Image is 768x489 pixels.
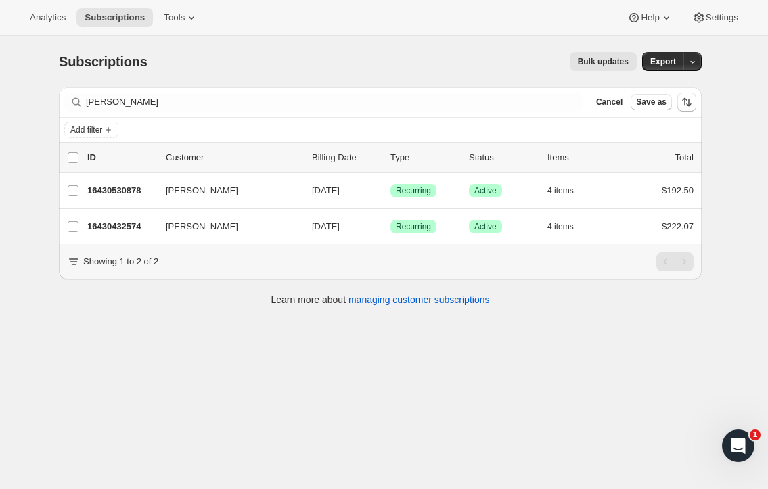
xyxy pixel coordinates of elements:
button: Sort the results [677,93,696,112]
button: Export [642,52,684,71]
span: Recurring [396,221,431,232]
p: Billing Date [312,151,380,164]
span: [PERSON_NAME] [166,184,238,197]
span: Recurring [396,185,431,196]
span: [PERSON_NAME] [166,220,238,233]
div: Items [547,151,615,164]
p: 16430530878 [87,184,155,197]
p: Showing 1 to 2 of 2 [83,255,158,269]
button: Bulk updates [570,52,637,71]
span: Save as [636,97,667,108]
p: Total [675,151,694,164]
button: Tools [156,8,206,27]
button: 4 items [547,217,589,236]
p: Customer [166,151,301,164]
iframe: Intercom live chat [722,429,754,462]
span: Cancel [596,97,623,108]
a: managing customer subscriptions [348,294,490,305]
span: Active [474,221,497,232]
button: Save as [631,94,672,110]
span: Active [474,185,497,196]
span: Export [650,56,676,67]
span: Settings [706,12,738,23]
span: Subscriptions [59,54,148,69]
span: 1 [750,429,761,440]
button: Add filter [64,122,118,138]
button: Cancel [591,94,628,110]
p: Status [469,151,537,164]
button: Help [619,8,681,27]
button: Settings [684,8,746,27]
div: 16430432574[PERSON_NAME][DATE]SuccessRecurringSuccessActive4 items$222.07 [87,217,694,236]
span: Help [641,12,659,23]
div: Type [390,151,458,164]
span: Bulk updates [578,56,629,67]
nav: Pagination [656,252,694,271]
span: $192.50 [662,185,694,195]
span: [DATE] [312,221,340,231]
input: Filter subscribers [86,93,583,112]
span: Tools [164,12,185,23]
div: IDCustomerBilling DateTypeStatusItemsTotal [87,151,694,164]
button: Subscriptions [76,8,153,27]
span: 4 items [547,221,574,232]
span: [DATE] [312,185,340,195]
button: Analytics [22,8,74,27]
button: [PERSON_NAME] [158,216,293,237]
p: 16430432574 [87,220,155,233]
button: [PERSON_NAME] [158,180,293,202]
span: $222.07 [662,221,694,231]
span: 4 items [547,185,574,196]
p: Learn more about [271,293,490,306]
button: 4 items [547,181,589,200]
span: Add filter [70,124,102,135]
div: 16430530878[PERSON_NAME][DATE]SuccessRecurringSuccessActive4 items$192.50 [87,181,694,200]
span: Subscriptions [85,12,145,23]
p: ID [87,151,155,164]
span: Analytics [30,12,66,23]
